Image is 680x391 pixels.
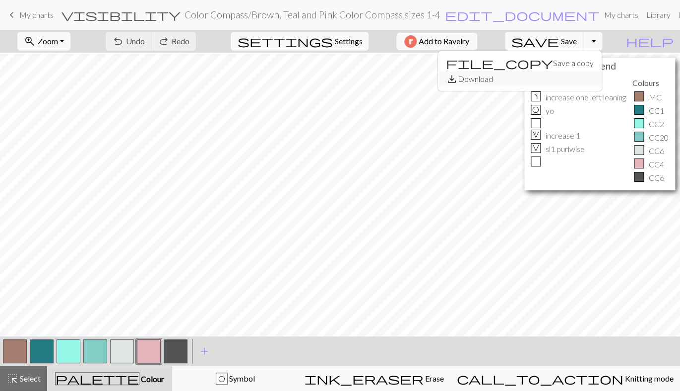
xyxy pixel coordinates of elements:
[649,145,664,157] p: CC6
[511,34,559,48] span: save
[424,374,444,383] span: Erase
[546,91,626,103] p: increase one left leaning
[531,143,541,153] div: V
[56,372,139,386] span: palette
[438,55,602,71] button: Save a copy
[600,5,642,25] a: My charts
[396,33,477,50] button: Add to Ravelry
[305,372,424,386] span: ink_eraser
[38,36,58,46] span: Zoom
[546,130,580,142] p: increase 1
[546,143,585,155] p: sl1 purlwise
[185,9,440,20] h2: Color Compass / Brown, Teal and Pink Color Compass sizes 1-4
[24,34,36,48] span: zoom_in
[237,34,332,48] span: settings
[172,366,298,391] button: O Symbol
[47,366,172,391] button: Colour
[642,5,675,25] a: Library
[561,36,577,46] span: Save
[438,71,602,87] button: Download
[649,132,669,144] p: CC20
[198,344,210,358] span: add
[531,130,541,140] div: 1
[626,34,674,48] span: help
[298,366,450,391] button: Erase
[623,374,674,383] span: Knitting mode
[228,374,255,383] span: Symbol
[446,72,458,86] span: save_alt
[419,35,469,48] span: Add to Ravelry
[446,56,553,70] span: file_copy
[334,35,362,47] span: Settings
[649,118,664,130] p: CC2
[216,373,227,385] div: O
[19,10,54,19] span: My charts
[546,105,554,117] p: yo
[6,6,54,23] a: My charts
[457,372,623,386] span: call_to_action
[62,8,181,22] span: visibility
[649,158,664,170] p: CC4
[649,105,664,117] p: CC1
[531,91,541,101] div: s
[649,172,664,184] p: CC6
[531,105,541,115] div: O
[6,8,18,22] span: keyboard_arrow_left
[505,32,584,51] button: Save
[18,374,41,383] span: Select
[237,35,332,47] i: Settings
[632,78,670,87] h5: Colours
[231,32,369,51] button: SettingsSettings
[445,8,600,22] span: edit_document
[6,372,18,386] span: highlight_alt
[139,374,164,384] span: Colour
[404,35,417,48] img: Ravelry
[450,366,680,391] button: Knitting mode
[649,91,662,103] p: MC
[17,32,70,51] button: Zoom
